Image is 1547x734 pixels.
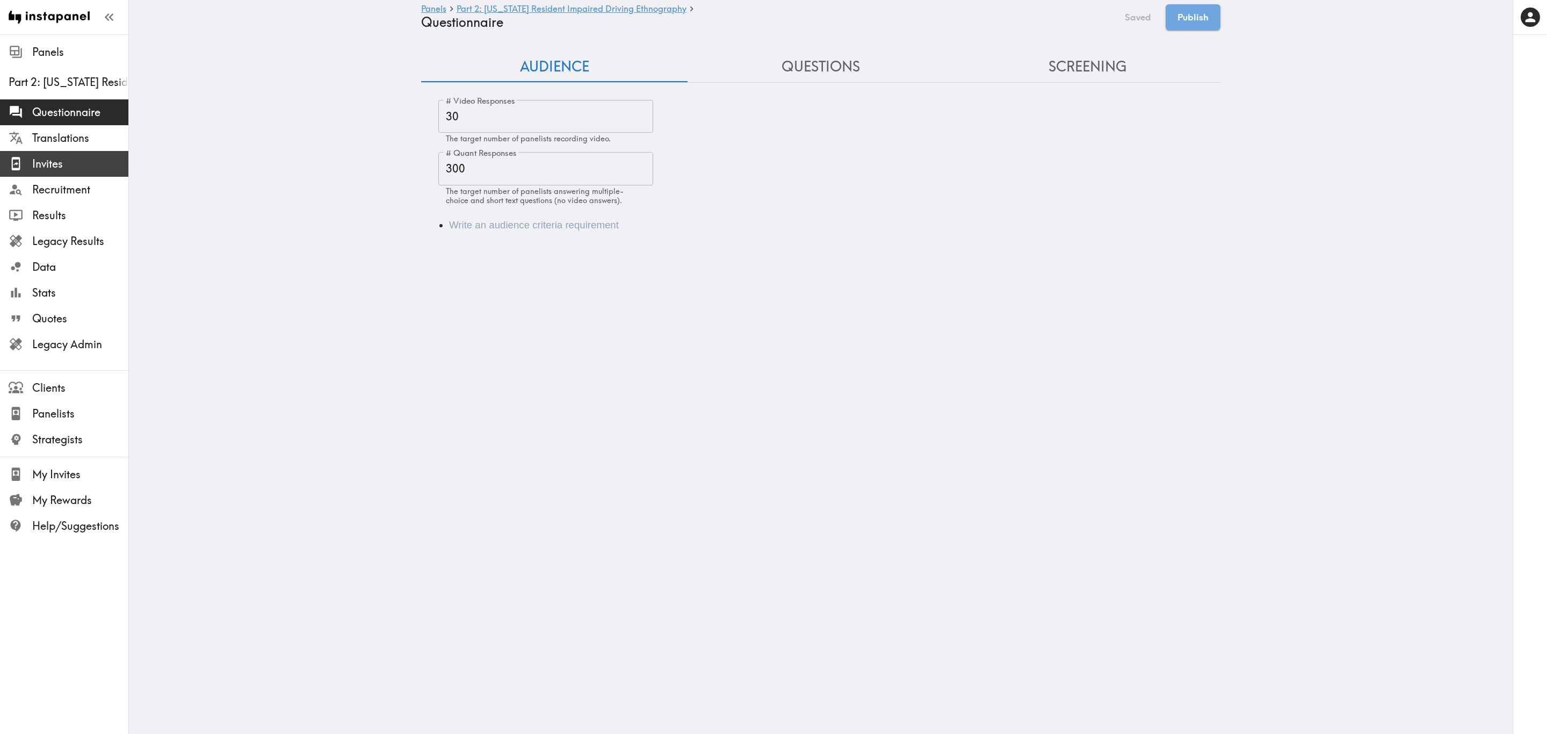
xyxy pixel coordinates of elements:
span: Results [32,208,128,223]
a: Part 2: [US_STATE] Resident Impaired Driving Ethnography [457,4,686,15]
div: Audience [421,205,1220,246]
label: # Video Responses [446,95,515,107]
span: The target number of panelists answering multiple-choice and short text questions (no video answe... [446,186,624,205]
span: Data [32,260,128,275]
span: Panelists [32,406,128,421]
span: Questionnaire [32,105,128,120]
span: Clients [32,380,128,395]
span: Translations [32,131,128,146]
div: Part 2: Utah Resident Impaired Driving Ethnography [9,75,128,90]
button: Audience [421,52,688,82]
span: Stats [32,285,128,300]
label: # Quant Responses [446,147,517,159]
span: Strategists [32,432,128,447]
span: Invites [32,156,128,171]
span: Panels [32,45,128,60]
span: Legacy Results [32,234,128,249]
button: Questions [688,52,954,82]
button: Publish [1166,4,1220,30]
button: Screening [954,52,1220,82]
span: Help/Suggestions [32,519,128,534]
span: Recruitment [32,182,128,197]
h4: Questionnaire [421,15,1110,30]
span: Quotes [32,311,128,326]
span: Legacy Admin [32,337,128,352]
span: The target number of panelists recording video. [446,134,611,143]
span: My Invites [32,467,128,482]
span: My Rewards [32,493,128,508]
span: Part 2: [US_STATE] Resident Impaired Driving Ethnography [9,75,128,90]
a: Panels [421,4,446,15]
div: Questionnaire Audience/Questions/Screening Tab Navigation [421,52,1220,82]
